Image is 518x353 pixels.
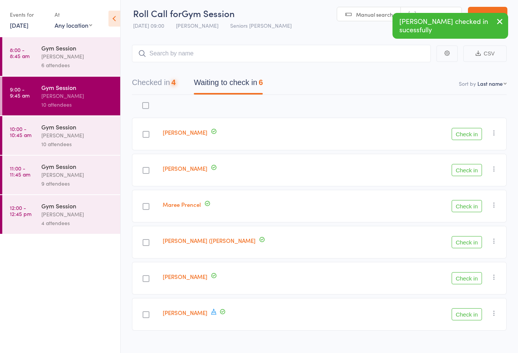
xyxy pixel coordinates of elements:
time: 9:00 - 9:45 am [10,86,30,98]
div: 10 attendees [41,140,114,148]
button: Check in [452,200,482,212]
div: 4 attendees [41,219,114,227]
button: Check in [452,236,482,248]
div: Last name [477,80,503,87]
div: Gym Session [41,83,114,91]
input: Search by name [132,45,431,62]
span: Manual search [356,11,393,18]
span: Gym Session [182,7,235,19]
span: [PERSON_NAME] [176,22,218,29]
a: 11:00 -11:45 amGym Session[PERSON_NAME]9 attendees [2,156,120,194]
span: [DATE] 09:00 [133,22,164,29]
time: 12:00 - 12:45 pm [10,205,31,217]
div: Events for [10,8,47,21]
a: [PERSON_NAME] [163,309,207,317]
button: Check in [452,128,482,140]
a: [PERSON_NAME] ([PERSON_NAME] [163,236,256,244]
div: [PERSON_NAME] checked in sucessfully [392,13,508,39]
a: [DATE] [10,21,28,29]
div: Gym Session [41,202,114,210]
div: Gym Session [41,162,114,170]
button: Waiting to check in6 [194,74,263,95]
div: 10 attendees [41,100,114,109]
div: At [55,8,92,21]
a: 10:00 -10:45 amGym Session[PERSON_NAME]10 attendees [2,116,120,155]
div: Gym Session [41,123,114,131]
a: Exit roll call [468,7,507,22]
a: Maree Prencel [163,200,201,208]
div: Gym Session [41,44,114,52]
a: 9:00 -9:45 amGym Session[PERSON_NAME]10 attendees [2,77,120,115]
div: [PERSON_NAME] [41,52,114,61]
button: Checked in4 [132,74,176,95]
span: Scanner input [420,11,454,18]
a: [PERSON_NAME] [163,164,207,172]
time: 11:00 - 11:45 am [10,165,30,177]
button: CSV [463,46,507,62]
div: [PERSON_NAME] [41,131,114,140]
div: 9 attendees [41,179,114,188]
label: Sort by [459,80,476,87]
a: [PERSON_NAME] [163,128,207,136]
button: Check in [452,164,482,176]
div: 6 [259,78,263,87]
div: [PERSON_NAME] [41,170,114,179]
div: Any location [55,21,92,29]
time: 8:00 - 8:45 am [10,47,30,59]
a: [PERSON_NAME] [163,273,207,281]
button: Check in [452,272,482,284]
div: [PERSON_NAME] [41,210,114,219]
span: Roll Call for [133,7,182,19]
span: Seniors [PERSON_NAME] [230,22,292,29]
time: 10:00 - 10:45 am [10,126,31,138]
div: [PERSON_NAME] [41,91,114,100]
a: 12:00 -12:45 pmGym Session[PERSON_NAME]4 attendees [2,195,120,234]
div: 4 [171,78,176,87]
div: 6 attendees [41,61,114,69]
button: Check in [452,308,482,320]
a: 8:00 -8:45 amGym Session[PERSON_NAME]6 attendees [2,37,120,76]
